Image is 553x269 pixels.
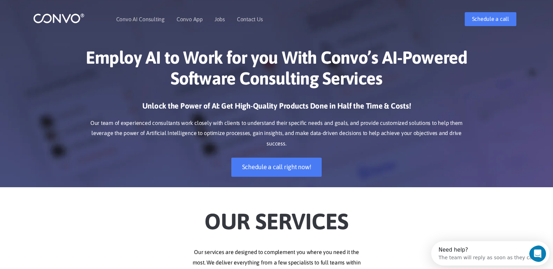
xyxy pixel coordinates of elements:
[83,118,470,149] p: Our team of experienced consultants work closely with clients to understand their specific needs ...
[7,11,104,19] div: The team will reply as soon as they can
[83,101,470,116] h3: Unlock the Power of AI: Get High-Quality Products Done in Half the Time & Costs!
[431,241,550,266] iframe: Intercom live chat discovery launcher
[237,16,263,22] a: Contact Us
[529,245,551,262] iframe: Intercom live chat
[83,47,470,94] h1: Employ AI to Work for you With Convo’s AI-Powered Software Consulting Services
[465,12,516,26] a: Schedule a call
[33,13,84,24] img: logo_1.png
[215,16,225,22] a: Jobs
[231,158,322,177] a: Schedule a call right now!
[7,6,104,11] div: Need help?
[3,3,125,22] div: Open Intercom Messenger
[177,16,203,22] a: Convo App
[116,16,165,22] a: Convo AI Consulting
[83,198,470,237] h2: Our Services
